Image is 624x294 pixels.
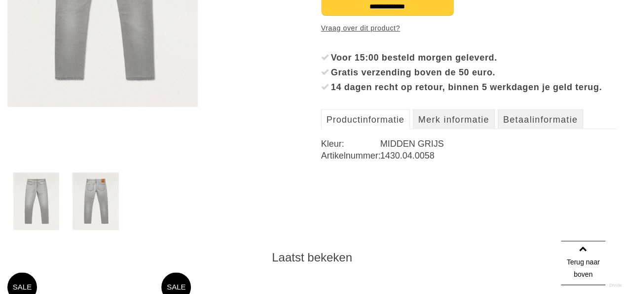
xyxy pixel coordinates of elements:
li: 14 dagen recht op retour, binnen 5 werkdagen je geld terug. [321,80,617,95]
a: Terug naar boven [561,241,605,285]
a: Merk informatie [413,109,495,129]
a: Productinformatie [321,109,410,129]
dd: 1430.04.0058 [380,150,617,162]
dd: MIDDEN GRIJS [380,138,617,150]
a: Vraag over dit product? [321,21,400,35]
div: Voor 15:00 besteld morgen geleverd. [331,50,617,65]
div: Gratis verzending boven de 50 euro. [331,65,617,80]
div: Laatst bekeken [7,250,617,265]
a: Betaalinformatie [498,109,583,129]
dt: Artikelnummer: [321,150,380,162]
img: denham-razor-awgl-jeans [73,172,118,230]
img: denham-razor-awgl-jeans [13,172,59,230]
dt: Kleur: [321,138,380,150]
